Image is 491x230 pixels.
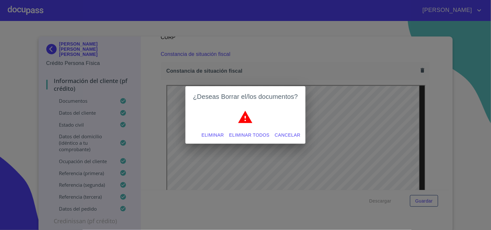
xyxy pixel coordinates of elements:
button: Eliminar [199,129,227,141]
span: Eliminar [202,131,224,139]
span: Eliminar todos [229,131,270,139]
span: Cancelar [275,131,300,139]
h2: ¿Deseas Borrar el/los documentos? [193,91,298,102]
button: Cancelar [272,129,303,141]
button: Eliminar todos [227,129,272,141]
